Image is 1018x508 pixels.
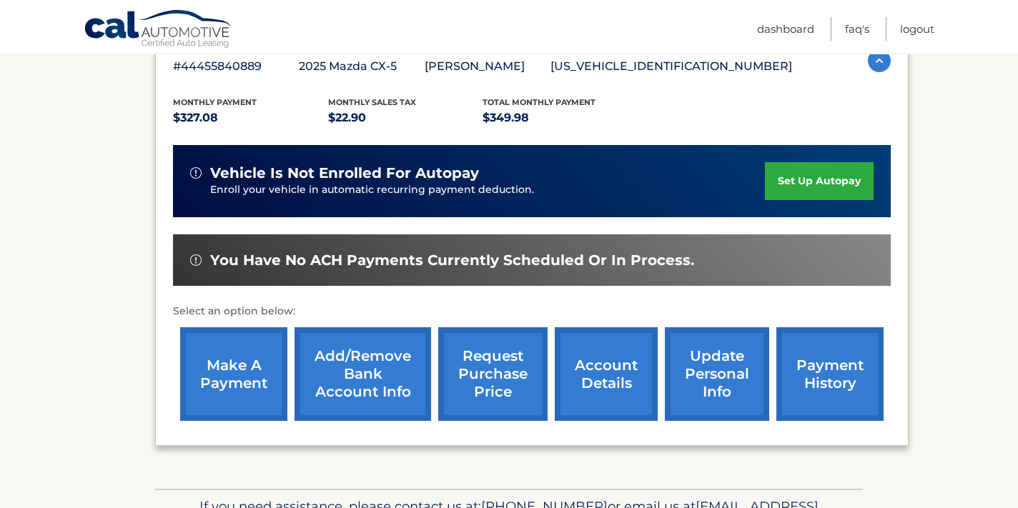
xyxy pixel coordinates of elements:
a: make a payment [180,327,287,421]
img: alert-white.svg [190,167,202,179]
a: FAQ's [845,17,869,41]
a: update personal info [665,327,769,421]
img: alert-white.svg [190,254,202,266]
p: 2025 Mazda CX-5 [299,56,425,76]
p: Enroll your vehicle in automatic recurring payment deduction. [210,182,765,198]
a: set up autopay [765,162,874,200]
p: #44455840889 [173,56,299,76]
a: payment history [776,327,884,421]
p: $327.08 [173,108,328,128]
a: account details [555,327,658,421]
p: [US_VEHICLE_IDENTIFICATION_NUMBER] [550,56,792,76]
a: Logout [900,17,934,41]
p: [PERSON_NAME] [425,56,550,76]
span: You have no ACH payments currently scheduled or in process. [210,251,694,269]
span: Total Monthly Payment [483,97,596,107]
span: Monthly Payment [173,97,257,107]
p: Select an option below: [173,303,891,320]
a: Add/Remove bank account info [295,327,431,421]
p: $22.90 [328,108,483,128]
a: Cal Automotive [84,9,234,51]
a: request purchase price [438,327,548,421]
p: $349.98 [483,108,638,128]
img: accordion-active.svg [868,49,891,72]
span: vehicle is not enrolled for autopay [210,164,479,182]
a: Dashboard [757,17,814,41]
span: Monthly sales Tax [328,97,416,107]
